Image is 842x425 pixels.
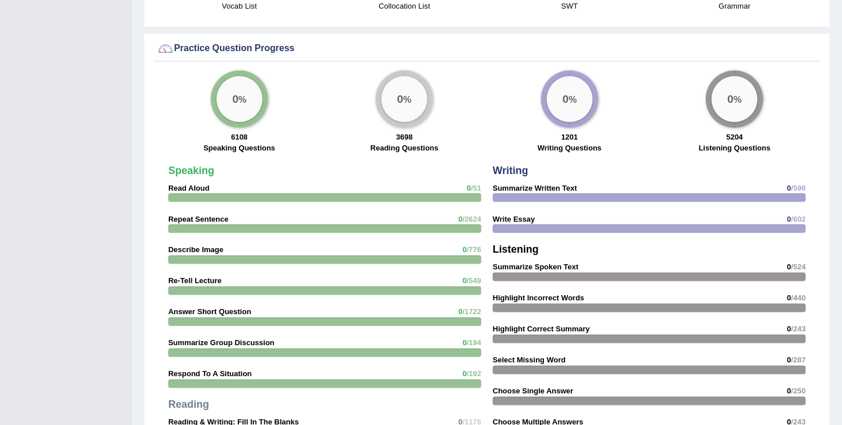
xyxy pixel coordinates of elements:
span: /1722 [462,308,481,316]
label: Reading Questions [370,142,438,153]
span: /250 [791,387,806,396]
strong: 3698 [396,133,413,141]
span: 0 [462,246,466,254]
label: Writing Questions [538,142,602,153]
span: /440 [791,294,806,303]
span: 0 [787,325,791,334]
strong: Read Aloud [168,184,210,192]
span: 0 [458,308,462,316]
span: 0 [787,294,791,303]
span: 0 [467,184,471,192]
strong: Select Missing Word [493,356,566,365]
strong: Re-Tell Lecture [168,277,222,285]
big: 0 [562,93,569,106]
strong: Choose Single Answer [493,387,573,396]
span: /549 [467,277,481,285]
label: Speaking Questions [203,142,275,153]
strong: Writing [493,165,528,176]
span: /194 [467,339,481,347]
span: 0 [787,184,791,192]
span: /524 [791,263,806,272]
span: 0 [787,215,791,223]
strong: Summarize Written Text [493,184,577,192]
strong: Highlight Correct Summary [493,325,590,334]
span: 0 [462,339,466,347]
strong: Speaking [168,165,214,176]
strong: Highlight Incorrect Words [493,294,584,303]
span: /599 [791,184,806,192]
span: /287 [791,356,806,365]
strong: Summarize Spoken Text [493,263,578,272]
strong: 1201 [561,133,578,141]
strong: Describe Image [168,246,223,254]
big: 0 [728,93,734,106]
strong: Repeat Sentence [168,215,229,223]
div: % [712,76,758,122]
strong: Write Essay [493,215,535,223]
strong: 5204 [727,133,743,141]
span: /776 [467,246,481,254]
strong: 6108 [231,133,248,141]
div: Practice Question Progress [157,40,817,57]
span: 0 [458,215,462,223]
label: Listening Questions [699,142,771,153]
span: /51 [471,184,481,192]
span: 0 [462,370,466,378]
strong: Answer Short Question [168,308,251,316]
div: % [381,76,427,122]
span: /2624 [462,215,481,223]
div: % [547,76,593,122]
span: 0 [462,277,466,285]
span: 0 [787,263,791,272]
span: /602 [791,215,806,223]
big: 0 [397,93,404,106]
strong: Respond To A Situation [168,370,252,378]
span: /243 [791,325,806,334]
span: 0 [787,387,791,396]
strong: Summarize Group Discussion [168,339,275,347]
span: 0 [787,356,791,365]
div: % [217,76,262,122]
strong: Listening [493,244,539,256]
big: 0 [232,93,238,106]
strong: Reading [168,399,209,411]
span: /192 [467,370,481,378]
